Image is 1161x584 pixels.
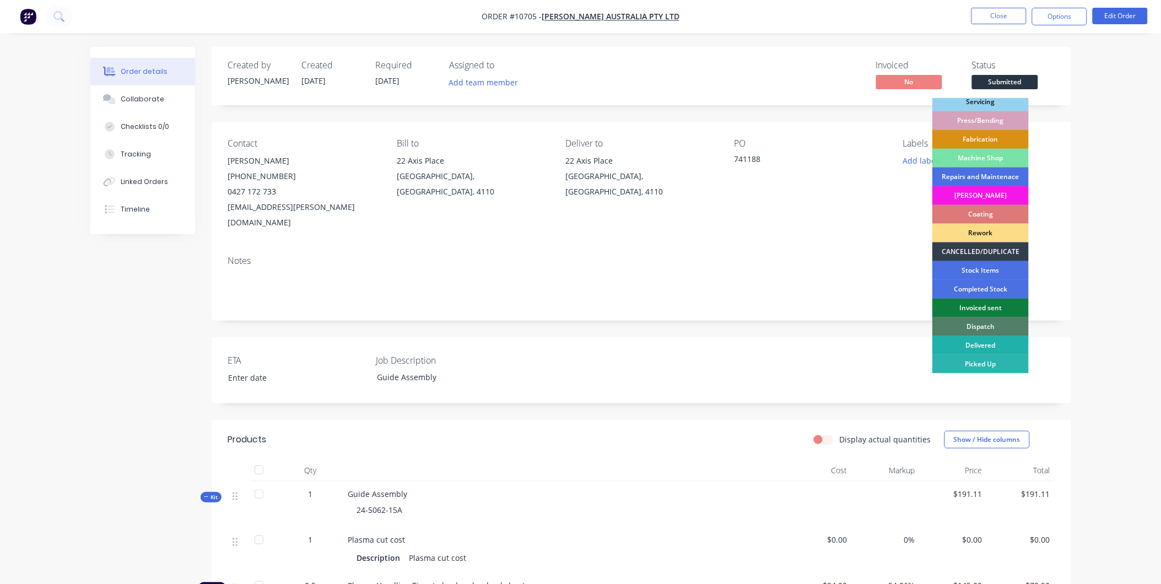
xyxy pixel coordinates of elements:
[972,60,1055,71] div: Status
[932,280,1029,299] div: Completed Stock
[924,488,983,500] span: $191.11
[220,370,358,386] input: Enter date
[228,60,289,71] div: Created by
[932,242,1029,261] div: CANCELLED/DUPLICATE
[357,550,405,566] div: Description
[90,196,195,223] button: Timeline
[932,299,1029,317] div: Invoiced sent
[228,75,289,86] div: [PERSON_NAME]
[972,75,1038,89] span: Submitted
[302,60,363,71] div: Created
[920,459,987,482] div: Price
[201,492,222,502] div: Kit
[121,67,168,77] div: Order details
[932,224,1029,242] div: Rework
[932,355,1029,374] div: Picked Up
[924,534,983,545] span: $0.00
[228,199,379,230] div: [EMAIL_ADDRESS][PERSON_NAME][DOMAIN_NAME]
[932,149,1029,167] div: Machine Shop
[228,138,379,149] div: Contact
[20,8,36,25] img: Factory
[876,75,942,89] span: No
[397,153,548,169] div: 22 Axis Place
[121,94,164,104] div: Collaborate
[932,205,1029,224] div: Coating
[1032,8,1087,25] button: Options
[228,184,379,199] div: 0427 172 733
[121,122,169,132] div: Checklists 0/0
[932,261,1029,280] div: Stock Items
[309,534,313,545] span: 1
[90,85,195,113] button: Collaborate
[932,336,1029,355] div: Delivered
[971,8,1027,24] button: Close
[565,169,716,199] div: [GEOGRAPHIC_DATA], [GEOGRAPHIC_DATA], 4110
[482,12,542,22] span: Order #10705 -
[228,153,379,230] div: [PERSON_NAME][PHONE_NUMBER]0427 172 733[EMAIL_ADDRESS][PERSON_NAME][DOMAIN_NAME]
[856,534,915,545] span: 0%
[397,138,548,149] div: Bill to
[90,113,195,140] button: Checklists 0/0
[228,433,267,446] div: Products
[565,153,716,169] div: 22 Axis Place
[991,534,1050,545] span: $0.00
[565,138,716,149] div: Deliver to
[302,75,326,86] span: [DATE]
[735,153,872,169] div: 741188
[121,204,150,214] div: Timeline
[376,75,400,86] span: [DATE]
[897,153,948,168] button: Add labels
[903,138,1054,149] div: Labels
[1093,8,1148,24] button: Edit Order
[278,459,344,482] div: Qty
[228,354,366,367] label: ETA
[735,138,885,149] div: PO
[228,153,379,169] div: [PERSON_NAME]
[450,75,525,90] button: Add team member
[972,75,1038,91] button: Submitted
[932,111,1029,130] div: Press/Bending
[785,459,852,482] div: Cost
[397,153,548,199] div: 22 Axis Place[GEOGRAPHIC_DATA], [GEOGRAPHIC_DATA], 4110
[121,177,168,187] div: Linked Orders
[991,488,1050,500] span: $191.11
[228,169,379,184] div: [PHONE_NUMBER]
[376,60,436,71] div: Required
[944,431,1030,448] button: Show / Hide columns
[368,369,506,385] div: Guide Assembly
[876,60,959,71] div: Invoiced
[987,459,1055,482] div: Total
[348,534,406,545] span: Plasma cut cost
[450,60,560,71] div: Assigned to
[932,167,1029,186] div: Repairs and Maintenace
[90,140,195,168] button: Tracking
[542,12,679,22] a: [PERSON_NAME] Australia Pty Ltd
[565,153,716,199] div: 22 Axis Place[GEOGRAPHIC_DATA], [GEOGRAPHIC_DATA], 4110
[932,186,1029,205] div: [PERSON_NAME]
[932,317,1029,336] div: Dispatch
[376,354,514,367] label: Job Description
[204,493,218,501] span: Kit
[121,149,151,159] div: Tracking
[397,169,548,199] div: [GEOGRAPHIC_DATA], [GEOGRAPHIC_DATA], 4110
[309,488,313,500] span: 1
[90,168,195,196] button: Linked Orders
[443,75,524,90] button: Add team member
[405,550,471,566] div: Plasma cut cost
[348,489,408,499] span: Guide Assembly
[90,58,195,85] button: Order details
[840,434,931,445] label: Display actual quantities
[789,534,848,545] span: $0.00
[852,459,920,482] div: Markup
[228,256,1055,266] div: Notes
[357,505,403,515] span: 24-5062-15A
[932,130,1029,149] div: Fabrication
[932,93,1029,111] div: Servicing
